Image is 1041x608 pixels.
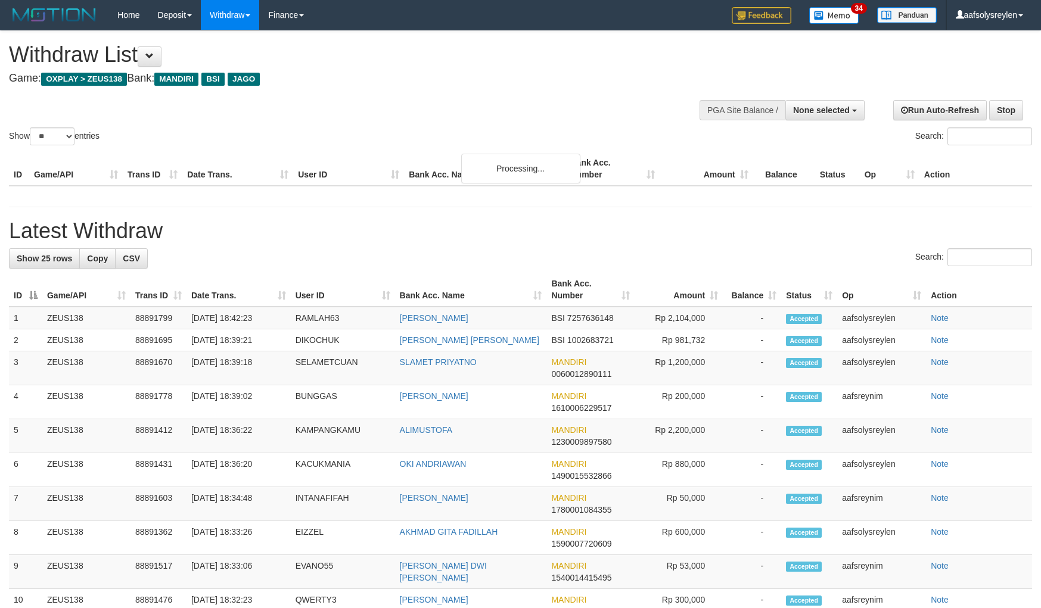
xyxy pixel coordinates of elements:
a: Note [931,357,949,367]
td: [DATE] 18:33:06 [187,555,291,589]
td: aafsolysreylen [837,521,926,555]
th: Status: activate to sort column ascending [781,273,837,307]
span: BSI [551,313,565,323]
a: Copy [79,248,116,269]
span: Accepted [786,314,822,324]
img: Feedback.jpg [732,7,791,24]
span: Accepted [786,426,822,436]
td: 1 [9,307,42,329]
input: Search: [947,248,1032,266]
td: Rp 200,000 [635,385,723,419]
span: MANDIRI [551,425,586,435]
th: Action [926,273,1032,307]
td: ZEUS138 [42,351,130,385]
td: - [723,487,781,521]
th: Date Trans.: activate to sort column ascending [187,273,291,307]
th: Balance: activate to sort column ascending [723,273,781,307]
td: KACUKMANIA [291,453,395,487]
td: aafsreynim [837,555,926,589]
span: Accepted [786,460,822,470]
th: ID [9,152,29,186]
td: EVANO55 [291,555,395,589]
td: - [723,453,781,487]
td: 4 [9,385,42,419]
td: ZEUS138 [42,385,130,419]
td: Rp 880,000 [635,453,723,487]
span: BSI [201,73,225,86]
th: Date Trans. [182,152,293,186]
span: Accepted [786,595,822,606]
td: 88891362 [130,521,187,555]
span: Copy 0060012890111 to clipboard [551,369,611,379]
th: Trans ID [123,152,182,186]
span: Show 25 rows [17,254,72,263]
th: Bank Acc. Name [404,152,565,186]
span: Accepted [786,336,822,346]
td: [DATE] 18:39:02 [187,385,291,419]
h4: Game: Bank: [9,73,682,85]
a: ALIMUSTOFA [400,425,452,435]
div: Processing... [461,154,580,183]
td: aafsolysreylen [837,453,926,487]
td: 88891412 [130,419,187,453]
td: Rp 2,104,000 [635,307,723,329]
a: AKHMAD GITA FADILLAH [400,527,498,537]
td: aafsolysreylen [837,419,926,453]
span: Copy 1590007720609 to clipboard [551,539,611,548]
td: Rp 1,200,000 [635,351,723,385]
td: aafsolysreylen [837,351,926,385]
a: OKI ANDRIAWAN [400,459,467,469]
td: DIKOCHUK [291,329,395,351]
td: BUNGGAS [291,385,395,419]
td: [DATE] 18:33:26 [187,521,291,555]
th: Balance [753,152,815,186]
th: Status [815,152,860,186]
h1: Withdraw List [9,43,682,67]
span: Accepted [786,358,822,368]
td: - [723,351,781,385]
a: [PERSON_NAME] [PERSON_NAME] [400,335,539,345]
th: Action [919,152,1032,186]
a: Note [931,335,949,345]
span: Copy 1230009897580 to clipboard [551,437,611,447]
td: 88891603 [130,487,187,521]
td: - [723,555,781,589]
span: None selected [793,105,850,115]
label: Search: [915,127,1032,145]
td: 5 [9,419,42,453]
td: - [723,307,781,329]
th: Game/API: activate to sort column ascending [42,273,130,307]
th: Op [860,152,919,186]
img: Button%20Memo.svg [809,7,859,24]
td: ZEUS138 [42,453,130,487]
td: ZEUS138 [42,487,130,521]
th: Trans ID: activate to sort column ascending [130,273,187,307]
span: Copy 7257636148 to clipboard [567,313,614,323]
span: MANDIRI [551,357,586,367]
td: 88891778 [130,385,187,419]
span: Copy 1490015532866 to clipboard [551,471,611,481]
label: Show entries [9,127,100,145]
td: SELAMETCUAN [291,351,395,385]
a: Note [931,459,949,469]
td: aafsreynim [837,487,926,521]
td: ZEUS138 [42,555,130,589]
a: Note [931,561,949,570]
td: INTANAFIFAH [291,487,395,521]
span: BSI [551,335,565,345]
td: 8 [9,521,42,555]
span: MANDIRI [551,391,586,401]
td: 6 [9,453,42,487]
a: SLAMET PRIYATNO [400,357,477,367]
td: aafsreynim [837,385,926,419]
img: panduan.png [877,7,937,23]
a: Note [931,493,949,503]
td: [DATE] 18:39:21 [187,329,291,351]
img: MOTION_logo.png [9,6,100,24]
span: MANDIRI [551,595,586,604]
a: [PERSON_NAME] [400,313,468,323]
a: CSV [115,248,148,269]
td: 88891670 [130,351,187,385]
td: KAMPANGKAMU [291,419,395,453]
input: Search: [947,127,1032,145]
